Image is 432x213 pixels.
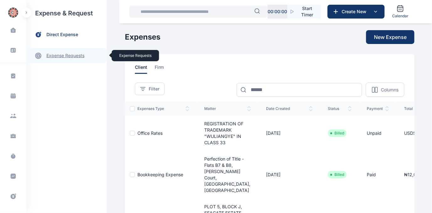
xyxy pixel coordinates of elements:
button: New Expense [366,30,414,44]
a: Bookkeeping Expense [137,172,183,177]
a: client [135,64,155,74]
a: direct expense [26,26,107,43]
span: Filter [149,86,159,92]
td: Paid [359,151,397,199]
span: payment [367,106,389,111]
span: Calendar [392,14,408,19]
a: expense requests [26,48,107,63]
a: Office Rates [137,130,163,136]
p: Columns [381,87,398,93]
li: Billed [330,131,344,136]
button: Filter [135,83,165,95]
span: matter [204,106,251,111]
span: client [135,64,147,74]
span: New Expense [374,33,407,41]
p: 00 : 00 : 00 [268,8,287,15]
span: Create New [339,8,372,15]
button: Columns [366,83,404,97]
span: date created [266,106,313,111]
td: [DATE] [259,151,320,199]
span: status [328,106,352,111]
div: expense requestsexpense requests [26,43,107,63]
a: firm [155,64,171,74]
td: REGISTRATION OF TRADEMARK "WULIANGYE" IN CLASS 33 [197,116,259,151]
button: Start Timer [287,5,321,19]
span: Start Timer [298,5,316,18]
li: Billed [330,172,344,177]
td: Unpaid [359,116,397,151]
td: Perfection of Title - Flats B7 & B8, [PERSON_NAME] Court, [GEOGRAPHIC_DATA], [GEOGRAPHIC_DATA] [197,151,259,199]
h1: Expenses [125,32,160,42]
span: USD$379.00 [404,130,431,136]
td: [DATE] [259,116,320,151]
button: Create New [328,5,385,19]
a: Calendar [390,2,411,21]
span: direct expense [46,31,78,38]
span: firm [155,64,164,74]
span: expenses type [137,106,189,111]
